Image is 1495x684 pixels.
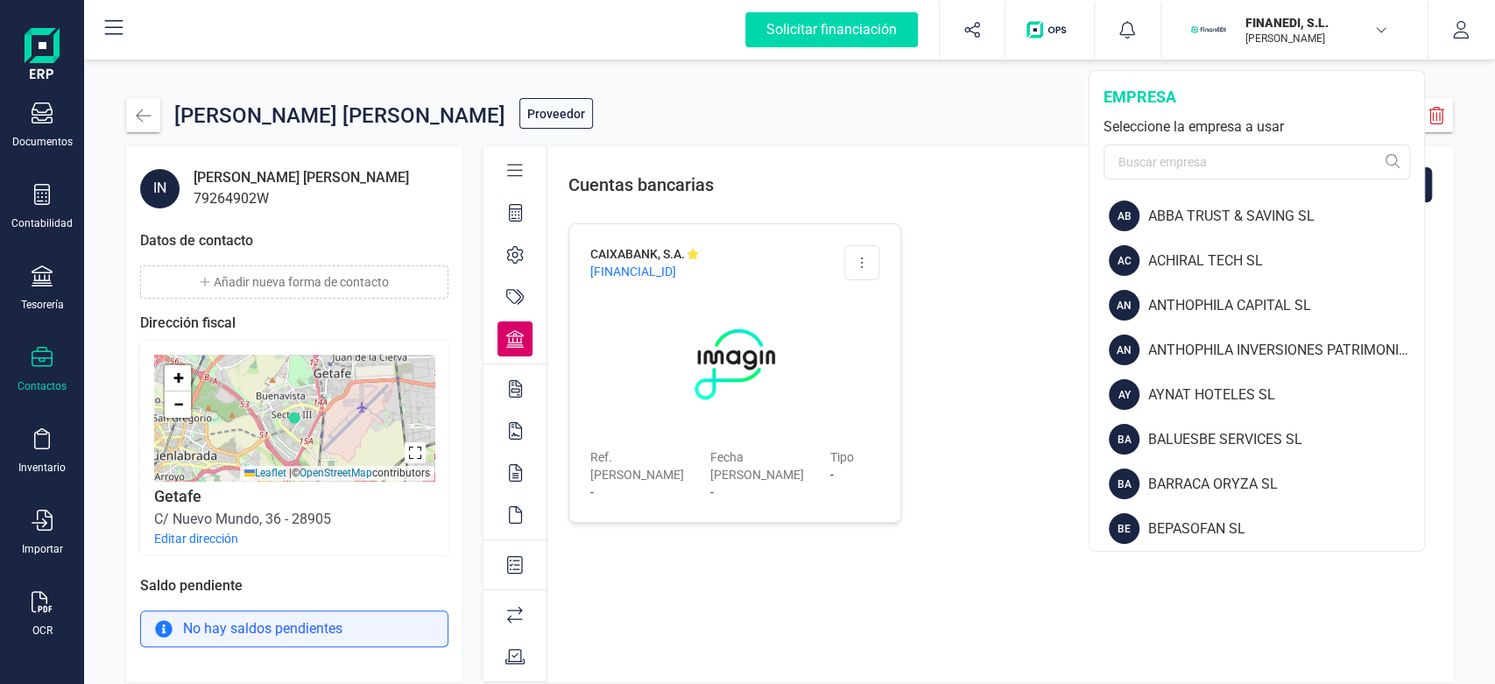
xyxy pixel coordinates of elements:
[1148,206,1424,227] div: ABBA TRUST & SAVING SL
[289,467,292,479] span: |
[590,245,685,263] span: CAIXABANK, S.A.
[154,484,201,509] div: Getafe
[1245,14,1386,32] p: FINANEDI, S.L.
[1109,379,1139,410] div: AY
[154,530,238,547] button: Editar dirección
[1016,2,1083,58] button: Logo de OPS
[1245,32,1386,46] p: [PERSON_NAME]
[1148,518,1424,539] div: BEPASOFAN SL
[18,379,67,393] div: Contactos
[140,313,236,334] div: Dirección fiscal
[288,412,300,424] img: Marker
[165,365,191,391] a: Zoom in
[18,461,66,475] div: Inventario
[519,98,593,129] div: Proveedor
[590,448,700,483] span: Ref. [PERSON_NAME]
[1104,85,1410,109] div: empresa
[300,467,372,479] a: OpenStreetMap
[710,483,820,501] span: -
[1109,335,1139,365] div: AN
[140,575,448,610] div: Saldo pendiente
[1182,2,1407,58] button: FIFINANEDI, S.L.[PERSON_NAME]
[1148,340,1424,361] div: ANTHOPHILA INVERSIONES PATRIMONIALES SL
[1109,469,1139,499] div: BA
[140,230,253,251] div: Datos de contacto
[830,466,879,483] span: -
[32,624,53,638] div: OCR
[1189,11,1228,49] img: FI
[25,28,60,84] img: Logo Finanedi
[140,265,448,299] button: Añadir nueva forma de contacto
[165,391,191,418] a: Zoom out
[154,509,331,530] div: C/ Nuevo Mundo, 36 - 28905
[590,483,700,501] span: -
[240,466,434,481] div: © contributors
[745,12,918,47] div: Solicitar financiación
[12,135,73,149] div: Documentos
[244,467,286,479] a: Leaflet
[1109,245,1139,276] div: AC
[1109,201,1139,231] div: AB
[724,2,939,58] button: Solicitar financiación
[1109,513,1139,544] div: BE
[830,448,879,466] span: Tipo
[1148,429,1424,450] div: BALUESBE SERVICES SL
[590,263,676,280] span: [FINANCIAL_ID]
[1109,290,1139,321] div: AN
[1026,21,1073,39] img: Logo de OPS
[173,367,184,389] span: +
[21,298,64,312] div: Tesorería
[173,393,184,415] span: −
[22,542,63,556] div: Importar
[1148,384,1424,405] div: AYNAT HOTELES SL
[1148,295,1424,316] div: ANTHOPHILA CAPITAL SL
[140,169,180,208] div: IN
[11,216,73,230] div: Contabilidad
[1148,474,1424,495] div: BARRACA ORYZA SL
[1104,116,1410,138] div: Seleccione la empresa a usar
[1104,145,1410,180] input: Buscar empresa
[1148,250,1424,271] div: ACHIRAL TECH SL
[194,167,409,188] div: [PERSON_NAME] [PERSON_NAME]
[174,98,505,132] div: [PERSON_NAME] [PERSON_NAME]
[679,308,791,420] img: Imagen_banco
[1109,424,1139,455] div: BA
[194,188,409,209] div: 79264902W
[710,448,820,483] span: Fecha [PERSON_NAME]
[140,610,448,647] div: No hay saldos pendientes
[568,173,714,197] span: Cuentas bancarias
